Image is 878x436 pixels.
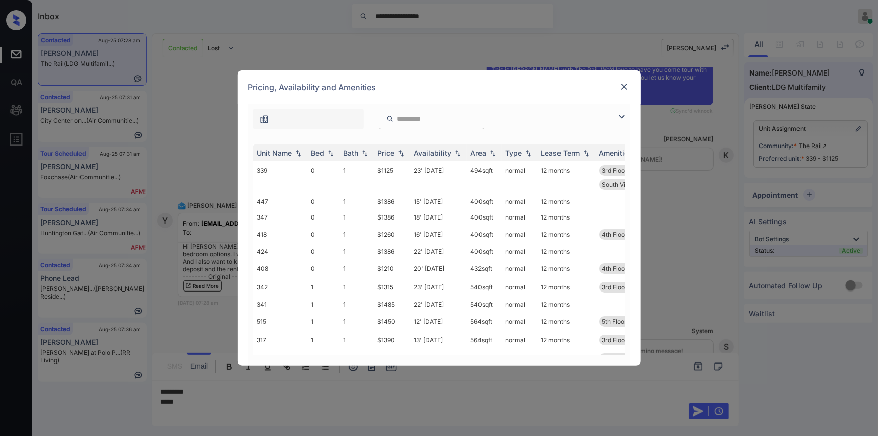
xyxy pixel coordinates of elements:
[502,331,537,349] td: normal
[344,149,359,157] div: Bath
[467,259,502,278] td: 432 sqft
[537,161,595,194] td: 12 months
[396,150,406,157] img: sorting
[467,331,502,349] td: 564 sqft
[253,259,307,278] td: 408
[259,114,269,124] img: icon-zuma
[537,244,595,259] td: 12 months
[467,194,502,209] td: 400 sqft
[467,161,502,194] td: 494 sqft
[307,331,340,349] td: 1
[326,150,336,157] img: sorting
[374,312,410,331] td: $1450
[386,114,394,123] img: icon-zuma
[537,278,595,297] td: 12 months
[340,297,374,312] td: 1
[467,278,502,297] td: 540 sqft
[374,349,410,368] td: $1370
[506,149,522,157] div: Type
[502,161,537,194] td: normal
[410,312,467,331] td: 12' [DATE]
[537,194,595,209] td: 12 months
[467,209,502,225] td: 400 sqft
[253,349,307,368] td: 215
[253,194,307,209] td: 447
[467,244,502,259] td: 400 sqft
[410,244,467,259] td: 22' [DATE]
[602,318,627,325] span: 5th Floor
[599,149,633,157] div: Amenities
[253,278,307,297] td: 342
[488,150,498,157] img: sorting
[253,161,307,194] td: 339
[537,331,595,349] td: 12 months
[340,278,374,297] td: 1
[581,150,591,157] img: sorting
[537,209,595,225] td: 12 months
[374,244,410,259] td: $1386
[467,349,502,368] td: 564 sqft
[374,209,410,225] td: $1386
[502,297,537,312] td: normal
[453,150,463,157] img: sorting
[307,194,340,209] td: 0
[340,312,374,331] td: 1
[410,225,467,244] td: 16' [DATE]
[410,349,467,368] td: 15' [DATE]
[523,150,533,157] img: sorting
[374,331,410,349] td: $1390
[410,161,467,194] td: 23' [DATE]
[307,161,340,194] td: 0
[602,336,628,344] span: 3rd Floor
[537,349,595,368] td: 12 months
[293,150,303,157] img: sorting
[541,149,580,157] div: Lease Term
[340,225,374,244] td: 1
[410,331,467,349] td: 13' [DATE]
[307,349,340,368] td: 1
[410,194,467,209] td: 15' [DATE]
[619,82,629,92] img: close
[340,244,374,259] td: 1
[253,209,307,225] td: 347
[410,278,467,297] td: 23' [DATE]
[374,225,410,244] td: $1260
[340,161,374,194] td: 1
[616,111,628,123] img: icon-zuma
[378,149,395,157] div: Price
[340,349,374,368] td: 1
[502,349,537,368] td: normal
[502,209,537,225] td: normal
[307,209,340,225] td: 0
[253,297,307,312] td: 341
[602,265,628,272] span: 4th Floor
[502,194,537,209] td: normal
[502,244,537,259] td: normal
[307,278,340,297] td: 1
[471,149,487,157] div: Area
[602,231,628,238] span: 4th Floor
[253,244,307,259] td: 424
[257,149,292,157] div: Unit Name
[307,259,340,278] td: 0
[253,225,307,244] td: 418
[502,259,537,278] td: normal
[374,194,410,209] td: $1386
[602,283,628,291] span: 3rd Floor
[414,149,452,157] div: Availability
[410,297,467,312] td: 22' [DATE]
[502,312,537,331] td: normal
[340,259,374,278] td: 1
[307,297,340,312] td: 1
[238,70,641,104] div: Pricing, Availability and Amenities
[537,297,595,312] td: 12 months
[307,312,340,331] td: 1
[537,225,595,244] td: 12 months
[602,355,629,362] span: 2nd Floor
[374,278,410,297] td: $1315
[374,161,410,194] td: $1125
[253,331,307,349] td: 317
[602,167,628,174] span: 3rd Floor
[502,278,537,297] td: normal
[253,312,307,331] td: 515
